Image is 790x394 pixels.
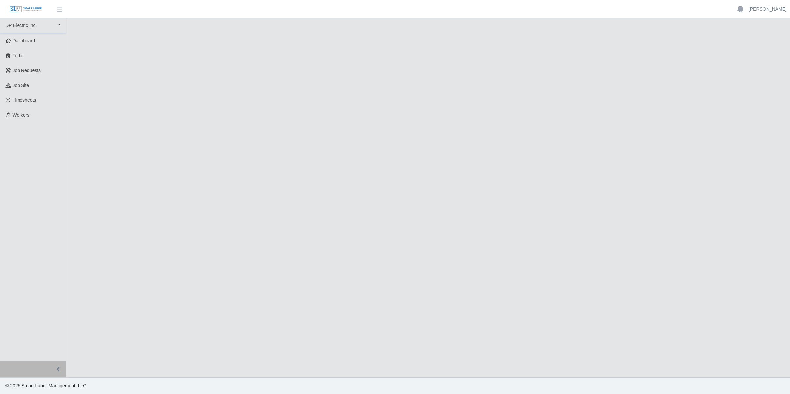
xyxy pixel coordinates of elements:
[13,112,30,118] span: Workers
[5,383,86,388] span: © 2025 Smart Labor Management, LLC
[13,38,35,43] span: Dashboard
[749,6,787,13] a: [PERSON_NAME]
[13,53,22,58] span: Todo
[13,68,41,73] span: Job Requests
[9,6,42,13] img: SLM Logo
[13,98,36,103] span: Timesheets
[13,83,29,88] span: job site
